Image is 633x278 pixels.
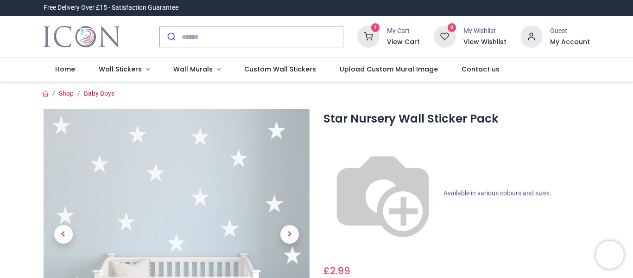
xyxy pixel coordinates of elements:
[161,58,232,82] a: Wall Murals
[357,32,380,40] a: 7
[462,65,500,74] span: Contact us
[550,26,590,36] div: Guest
[173,65,213,74] span: Wall Murals
[323,111,590,127] h1: Star Nursery Wall Sticker Pack
[44,3,178,13] div: Free Delivery Over £15 - Satisfaction Guarantee
[434,32,456,40] a: 0
[395,3,590,13] iframe: Customer reviews powered by Trustpilot
[244,65,316,74] span: Custom Wall Stickers
[463,26,506,36] div: My Wishlist
[323,134,442,253] img: color-wheel.png
[323,264,350,278] span: £
[160,26,182,47] button: Submit
[55,65,75,74] span: Home
[340,65,438,74] span: Upload Custom Mural Image
[387,26,420,36] div: My Cart
[87,58,162,82] a: Wall Stickers
[448,23,456,32] sup: 0
[99,65,142,74] span: Wall Stickers
[44,24,120,50] a: Logo of Icon Wall Stickers
[44,24,120,50] img: Icon Wall Stickers
[330,264,350,278] span: 2.99
[443,189,551,197] span: Available in various colours and sizes.
[550,38,590,47] a: My Account
[596,241,624,269] iframe: Brevo live chat
[54,225,73,244] span: Previous
[84,90,114,97] a: Baby Boys
[371,23,380,32] sup: 7
[387,38,420,47] a: View Cart
[59,90,74,97] a: Shop
[463,38,506,47] a: View Wishlist
[280,225,299,244] span: Next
